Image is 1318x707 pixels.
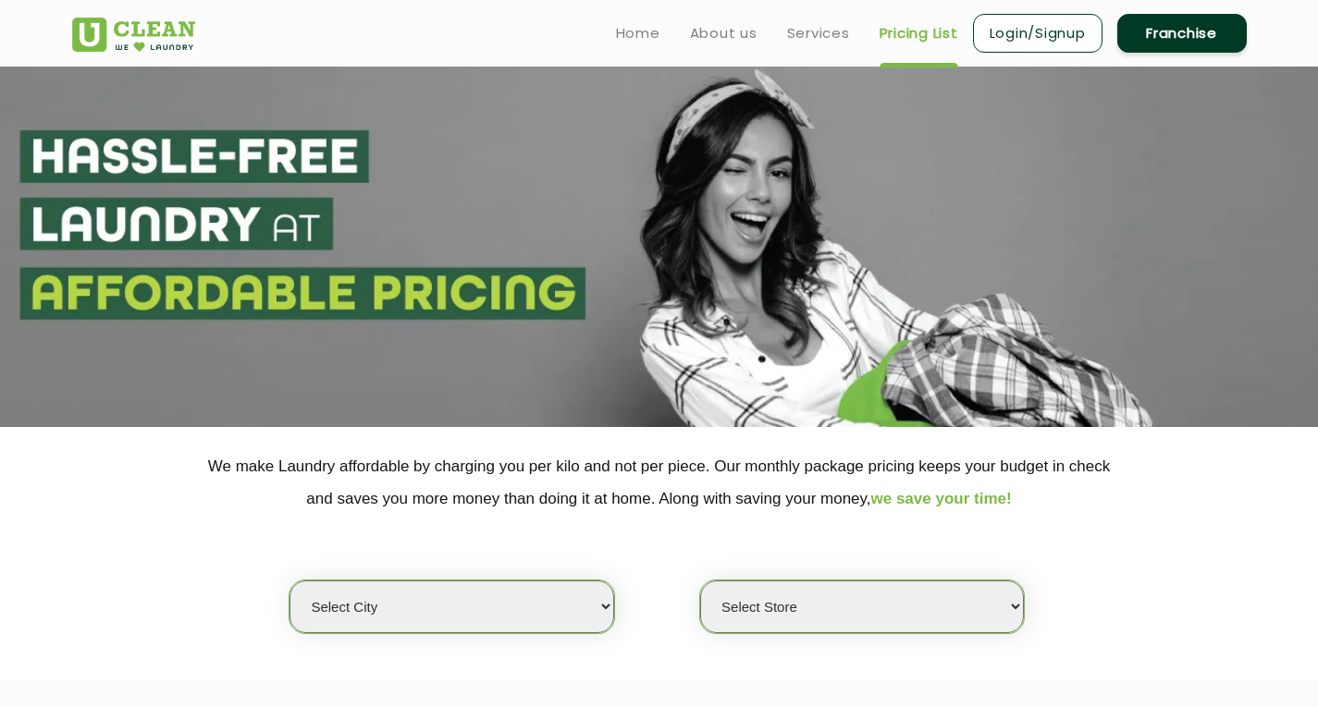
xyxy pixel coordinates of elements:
[616,22,660,44] a: Home
[973,14,1102,53] a: Login/Signup
[787,22,850,44] a: Services
[72,18,195,52] img: UClean Laundry and Dry Cleaning
[871,490,1012,507] span: we save your time!
[1117,14,1247,53] a: Franchise
[690,22,758,44] a: About us
[72,450,1247,515] p: We make Laundry affordable by charging you per kilo and not per piece. Our monthly package pricin...
[880,22,958,44] a: Pricing List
